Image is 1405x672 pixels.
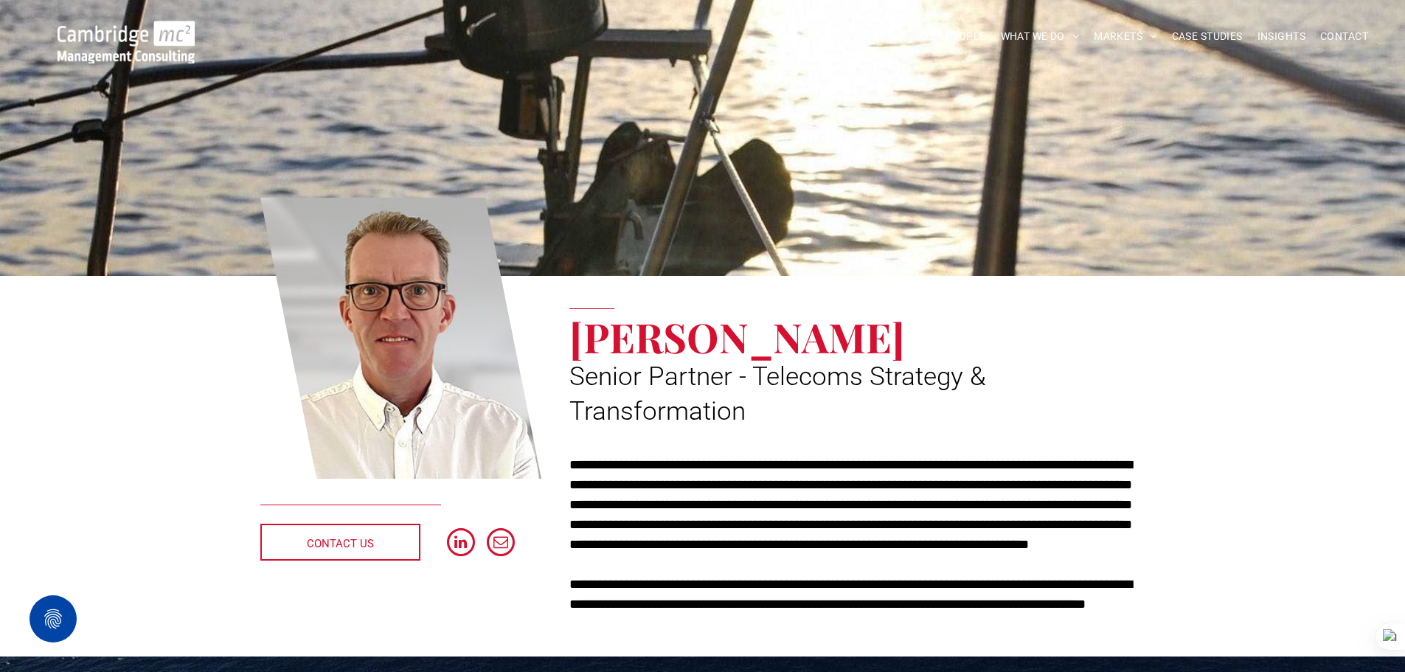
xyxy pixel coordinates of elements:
[850,25,915,48] a: ABOUT
[447,528,475,560] a: linkedin
[58,21,195,63] img: Go to Homepage
[1165,25,1250,48] a: CASE STUDIES
[307,525,374,562] span: CONTACT US
[1086,25,1164,48] a: MARKETS
[569,309,905,364] span: [PERSON_NAME]
[1250,25,1313,48] a: INSIGHTS
[58,23,195,38] a: Your Business Transformed | Cambridge Management Consulting
[260,524,420,561] a: CONTACT US
[260,195,542,482] a: Clive Quantrill | Senior Partner - Telecoms Strategy
[914,25,993,48] a: OUR PEOPLE
[569,361,986,426] span: Senior Partner - Telecoms Strategy & Transformation
[487,528,515,560] a: email
[993,25,1087,48] a: WHAT WE DO
[1313,25,1375,48] a: CONTACT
